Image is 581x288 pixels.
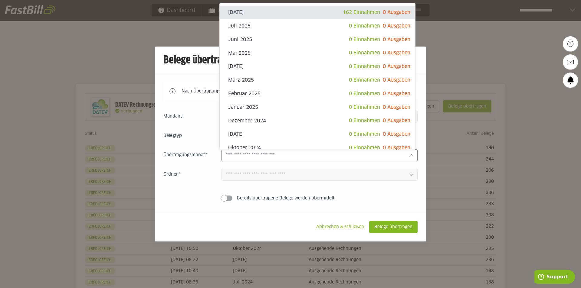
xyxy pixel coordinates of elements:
[383,118,410,123] span: 0 Ausgaben
[369,221,418,233] sl-button: Belege übertragen
[220,114,415,128] sl-option: Dezember 2024
[220,46,415,60] sl-option: Mai 2025
[383,132,410,137] span: 0 Ausgaben
[349,118,380,123] span: 0 Einnahmen
[220,141,415,155] sl-option: Oktober 2024
[220,19,415,33] sl-option: Juli 2025
[383,78,410,83] span: 0 Ausgaben
[383,24,410,28] span: 0 Ausgaben
[349,37,380,42] span: 0 Einnahmen
[349,105,380,110] span: 0 Einnahmen
[311,221,369,233] sl-button: Abbrechen & schließen
[220,73,415,87] sl-option: März 2025
[349,145,380,150] span: 0 Einnahmen
[383,91,410,96] span: 0 Ausgaben
[163,195,418,201] sl-switch: Bereits übertragene Belege werden übermittelt
[383,145,410,150] span: 0 Ausgaben
[383,50,410,55] span: 0 Ausgaben
[343,10,380,15] span: 162 Einnahmen
[220,101,415,114] sl-option: Januar 2025
[349,24,380,28] span: 0 Einnahmen
[383,105,410,110] span: 0 Ausgaben
[349,78,380,83] span: 0 Einnahmen
[220,33,415,47] sl-option: Juni 2025
[534,270,575,285] iframe: Öffnet ein Widget, in dem Sie weitere Informationen finden
[383,37,410,42] span: 0 Ausgaben
[220,87,415,101] sl-option: Februar 2025
[383,10,410,15] span: 0 Ausgaben
[349,50,380,55] span: 0 Einnahmen
[220,6,415,19] sl-option: [DATE]
[220,128,415,141] sl-option: [DATE]
[383,64,410,69] span: 0 Ausgaben
[349,132,380,137] span: 0 Einnahmen
[349,64,380,69] span: 0 Einnahmen
[220,60,415,73] sl-option: [DATE]
[349,91,380,96] span: 0 Einnahmen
